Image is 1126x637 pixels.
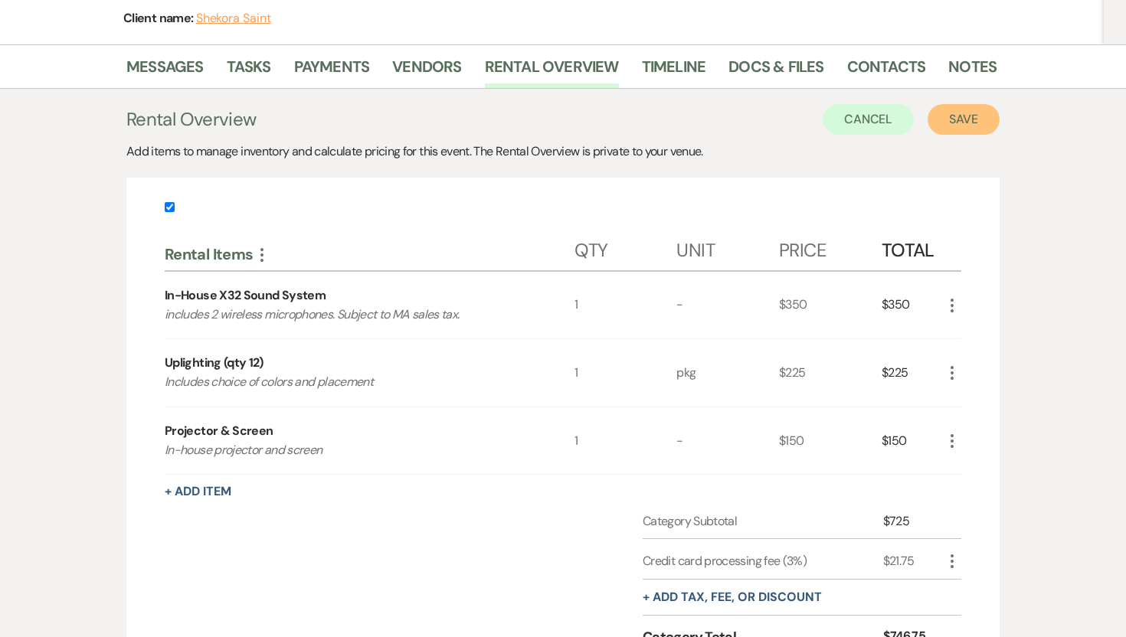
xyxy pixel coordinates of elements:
div: Total [882,224,943,270]
a: Contacts [847,54,926,88]
div: - [676,272,779,339]
a: Notes [948,54,997,88]
div: 1 [574,272,677,339]
span: Client name: [123,10,196,26]
div: Add items to manage inventory and calculate pricing for this event. The Rental Overview is privat... [126,142,1000,161]
button: Save [928,104,1000,135]
div: 1 [574,339,677,407]
a: Docs & Files [728,54,823,88]
div: pkg [676,339,779,407]
button: Shekora Saint [196,12,271,24]
div: In-House X32 Sound System [165,286,326,305]
div: Qty [574,224,677,270]
div: Unit [676,224,779,270]
div: $725 [883,512,943,531]
a: Timeline [642,54,706,88]
p: includes 2 wireless microphones. Subject to MA sales tax. [165,305,533,325]
button: + Add tax, fee, or discount [643,591,822,603]
div: 1 [574,407,677,475]
button: Cancel [823,104,915,135]
div: - [676,407,779,475]
div: Uplighting (qty 12) [165,354,263,372]
div: Projector & Screen [165,422,273,440]
div: $150 [882,407,943,475]
p: In-house projector and screen [165,440,533,460]
a: Vendors [392,54,461,88]
div: $225 [779,339,882,407]
h3: Rental Overview [126,106,256,133]
div: $21.75 [883,552,943,570]
div: Credit card processing fee (3%) [643,552,883,570]
a: Payments [294,54,370,88]
button: + Add Item [165,485,231,498]
div: Category Subtotal [643,512,883,531]
div: $350 [882,272,943,339]
div: Price [779,224,882,270]
div: $350 [779,272,882,339]
div: $150 [779,407,882,475]
a: Messages [126,54,204,88]
a: Tasks [227,54,271,88]
div: $225 [882,339,943,407]
p: Includes choice of colors and placement [165,372,533,392]
div: Rental Items [165,244,574,264]
a: Rental Overview [485,54,619,88]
